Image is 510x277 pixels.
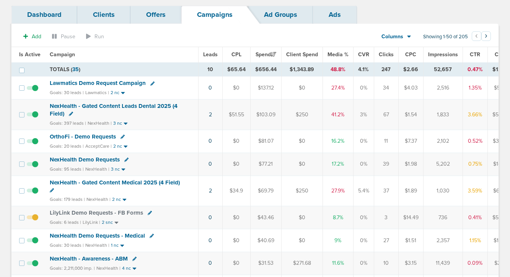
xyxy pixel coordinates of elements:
small: Goals: 179 leads | [50,197,85,202]
a: Clients [77,6,130,24]
span: Clicks [379,51,394,58]
span: CPM [495,51,507,58]
td: $7.37 [398,130,423,153]
small: 1 nc [111,243,119,248]
span: Showing 1-50 of 205 [423,34,468,40]
td: 2,357 [423,229,463,252]
small: NexHealth | [88,121,112,126]
td: 1.35% [463,77,487,99]
td: 5.4% [353,176,374,206]
td: 11.6% [323,252,353,275]
small: NexHealth | [96,266,121,271]
td: $4.03 [398,77,423,99]
td: 4.1% [353,62,374,77]
span: CPL [231,51,241,58]
small: NexHealth | [85,243,109,248]
td: 0% [353,229,374,252]
td: 11 [374,130,398,153]
td: $0 [281,77,323,99]
a: 0 [209,260,212,266]
span: Impressions [428,51,458,58]
td: 0% [353,77,374,99]
span: CVR [358,51,369,58]
td: $137.12 [250,77,281,99]
td: $77.21 [250,153,281,176]
small: Goals: 95 leads | [50,166,84,172]
span: Media % [328,51,349,58]
a: 0 [209,138,212,144]
a: Ads [313,6,357,24]
a: Campaigns [181,6,248,24]
td: $69.79 [250,176,281,206]
td: $1.98 [398,153,423,176]
small: Goals: 30 leads | [50,90,84,96]
td: $43.46 [250,206,281,229]
td: $271.68 [281,252,323,275]
small: Goals: 20 leads | [50,143,84,149]
td: 1,030 [423,176,463,206]
button: Go to next page [481,31,491,41]
td: $250 [281,176,323,206]
small: Goals: 397 leads | [50,121,86,126]
td: $1.89 [398,176,423,206]
td: 3% [353,99,374,130]
td: $0 [281,153,323,176]
small: Goals: 2,211,000 imp. | [50,266,95,271]
td: 52,657 [423,62,463,77]
td: 16.2% [323,130,353,153]
span: Columns [381,33,403,41]
td: $31.53 [250,252,281,275]
small: LilyLink | [83,220,100,225]
span: OrthoFi - Demo Requests [50,133,116,140]
span: CTR [470,51,480,58]
td: $250 [281,99,323,130]
a: Ad Groups [248,6,313,24]
td: $0 [281,229,323,252]
span: NexHealth - Gated Content Leads Dental 2025 (4 Field) [50,103,178,117]
td: $1.54 [398,99,423,130]
td: 17.2% [323,153,353,176]
small: Goals: 6 leads | [50,220,81,225]
span: LilyLink Demo Requests - FB Forms [50,209,143,216]
small: NexHealth | [85,166,109,172]
td: 0% [353,153,374,176]
span: NexHealth Demo Requests - Medical [50,232,145,239]
a: Offers [130,6,181,24]
td: 27.4% [323,77,353,99]
small: 3 nc [113,121,122,126]
span: Lawmatics Demo Request Campaign [50,80,146,86]
small: 4 nc [122,266,131,271]
td: $34.9 [222,176,250,206]
td: 10 [198,62,222,77]
a: 2 [209,111,212,118]
td: 1.15% [463,229,487,252]
td: 0.52% [463,130,487,153]
td: 2,102 [423,130,463,153]
td: $51.55 [222,99,250,130]
td: 37 [374,176,398,206]
td: $1.51 [398,229,423,252]
td: $103.09 [250,99,281,130]
a: 0 [209,237,212,244]
small: NexHealth | [86,197,111,202]
small: 2 nc [112,197,121,202]
td: $40.69 [250,229,281,252]
td: $0 [281,130,323,153]
td: 3 [374,206,398,229]
span: NexHealth Demo Requests [50,156,120,163]
a: 2 [209,187,212,194]
td: 10 [374,252,398,275]
a: Dashboard [11,6,77,24]
a: 0 [209,214,212,221]
td: $65.64 [222,62,250,77]
small: AcceptCare | [85,143,112,149]
ul: Pagination [472,33,491,42]
td: $0 [222,229,250,252]
small: 2 nc [113,143,122,149]
td: 736 [423,206,463,229]
td: 9% [323,229,353,252]
a: 0 [209,161,212,167]
td: 67 [374,99,398,130]
td: $0 [222,77,250,99]
span: Campaign [50,51,75,58]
